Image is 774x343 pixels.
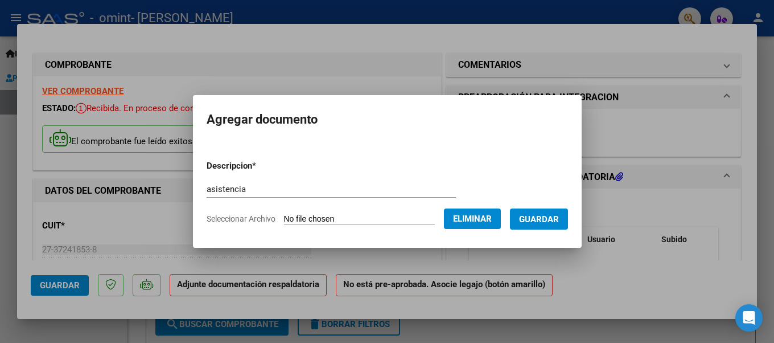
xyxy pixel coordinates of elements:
span: Guardar [519,214,559,224]
button: Guardar [510,209,568,230]
span: Eliminar [453,214,492,224]
button: Eliminar [444,209,501,229]
p: Descripcion [207,160,315,173]
h2: Agregar documento [207,109,568,130]
span: Seleccionar Archivo [207,214,275,223]
div: Open Intercom Messenger [735,304,763,332]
